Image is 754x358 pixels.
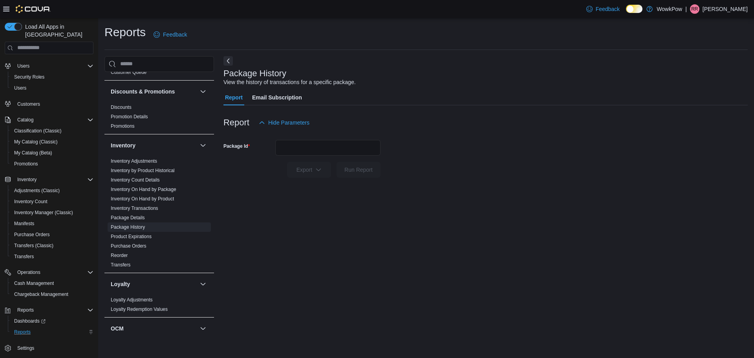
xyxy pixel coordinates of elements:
[111,280,130,288] h3: Loyalty
[14,99,93,109] span: Customers
[223,118,249,127] h3: Report
[256,115,313,130] button: Hide Parameters
[14,209,73,216] span: Inventory Manager (Classic)
[223,143,250,149] label: Package Id
[111,158,157,164] span: Inventory Adjustments
[11,327,93,337] span: Reports
[8,207,97,218] button: Inventory Manager (Classic)
[14,175,93,184] span: Inventory
[14,85,26,91] span: Users
[17,176,37,183] span: Inventory
[14,150,52,156] span: My Catalog (Beta)
[111,243,146,249] a: Purchase Orders
[11,241,93,250] span: Transfers (Classic)
[14,343,93,353] span: Settings
[14,268,44,277] button: Operations
[691,4,698,14] span: RR
[11,137,61,147] a: My Catalog (Classic)
[111,243,146,249] span: Purchase Orders
[104,103,214,134] div: Discounts & Promotions
[2,98,97,110] button: Customers
[11,208,93,217] span: Inventory Manager (Classic)
[14,115,93,125] span: Catalog
[8,289,97,300] button: Chargeback Management
[223,78,356,86] div: View the history of transactions for a specific package.
[14,175,40,184] button: Inventory
[111,167,175,174] span: Inventory by Product Historical
[111,114,148,119] a: Promotion Details
[11,252,37,261] a: Transfers
[8,327,97,338] button: Reports
[690,4,699,14] div: Ryley Rivard
[104,340,214,352] div: OCM
[14,115,37,125] button: Catalog
[111,196,174,202] a: Inventory On Hand by Product
[8,240,97,251] button: Transfers (Classic)
[8,147,97,158] button: My Catalog (Beta)
[111,253,128,258] a: Reorder
[11,290,93,299] span: Chargeback Management
[223,56,233,66] button: Next
[11,197,93,206] span: Inventory Count
[111,206,158,211] a: Inventory Transactions
[225,90,243,105] span: Report
[198,87,208,96] button: Discounts & Promotions
[287,162,331,178] button: Export
[14,305,93,315] span: Reports
[111,234,152,239] a: Product Expirations
[14,268,93,277] span: Operations
[8,158,97,169] button: Promotions
[11,208,76,217] a: Inventory Manager (Classic)
[11,197,51,206] a: Inventory Count
[111,224,145,230] a: Package History
[111,105,132,110] a: Discounts
[14,280,54,286] span: Cash Management
[8,229,97,240] button: Purchase Orders
[11,279,93,288] span: Cash Management
[8,136,97,147] button: My Catalog (Classic)
[22,23,93,39] span: Load All Apps in [GEOGRAPHIC_DATA]
[337,162,381,178] button: Run Report
[104,24,146,40] h1: Reports
[685,4,687,14] p: |
[17,117,33,123] span: Catalog
[14,220,34,227] span: Manifests
[11,126,65,136] a: Classification (Classic)
[11,137,93,147] span: My Catalog (Classic)
[11,219,37,228] a: Manifests
[11,72,48,82] a: Security Roles
[14,74,44,80] span: Security Roles
[11,159,93,169] span: Promotions
[14,161,38,167] span: Promotions
[657,4,682,14] p: WowkPow
[111,187,176,192] a: Inventory On Hand by Package
[111,233,152,240] span: Product Expirations
[8,218,97,229] button: Manifests
[2,305,97,316] button: Reports
[292,162,326,178] span: Export
[583,1,623,17] a: Feedback
[11,126,93,136] span: Classification (Classic)
[111,141,135,149] h3: Inventory
[17,345,34,351] span: Settings
[8,196,97,207] button: Inventory Count
[111,141,197,149] button: Inventory
[111,70,146,75] a: Customer Queue
[111,325,124,332] h3: OCM
[111,325,197,332] button: OCM
[11,230,53,239] a: Purchase Orders
[14,61,33,71] button: Users
[14,198,48,205] span: Inventory Count
[111,262,130,268] a: Transfers
[14,343,37,353] a: Settings
[14,139,58,145] span: My Catalog (Classic)
[11,241,57,250] a: Transfers (Classic)
[17,269,40,275] span: Operations
[16,5,51,13] img: Cova
[14,329,31,335] span: Reports
[11,290,71,299] a: Chargeback Management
